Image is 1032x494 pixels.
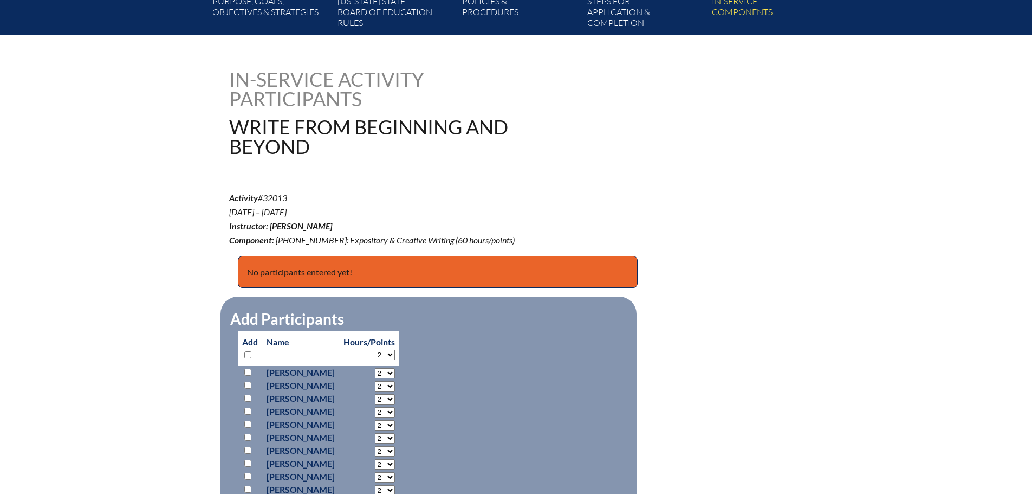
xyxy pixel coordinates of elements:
p: [PERSON_NAME] [267,444,335,457]
p: [PERSON_NAME] [267,418,335,431]
p: [PERSON_NAME] [267,405,335,418]
span: [PHONE_NUMBER]: Expository & Creative Writing [276,235,454,245]
p: [PERSON_NAME] [267,431,335,444]
span: (60 hours/points) [456,235,515,245]
p: [PERSON_NAME] [267,366,335,379]
span: [PERSON_NAME] [270,221,332,231]
h1: Write From Beginning and Beyond [229,117,585,156]
span: [DATE] – [DATE] [229,207,287,217]
p: #32013 [229,191,611,247]
p: Add [242,336,258,362]
h1: In-service Activity Participants [229,69,447,108]
p: [PERSON_NAME] [267,457,335,470]
p: [PERSON_NAME] [267,392,335,405]
p: Hours/Points [343,336,395,349]
p: Name [267,336,335,349]
legend: Add Participants [229,310,345,328]
b: Instructor: [229,221,268,231]
b: Activity [229,193,258,203]
p: [PERSON_NAME] [267,379,335,392]
p: [PERSON_NAME] [267,470,335,483]
p: No participants entered yet! [238,256,638,288]
b: Component: [229,235,274,245]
